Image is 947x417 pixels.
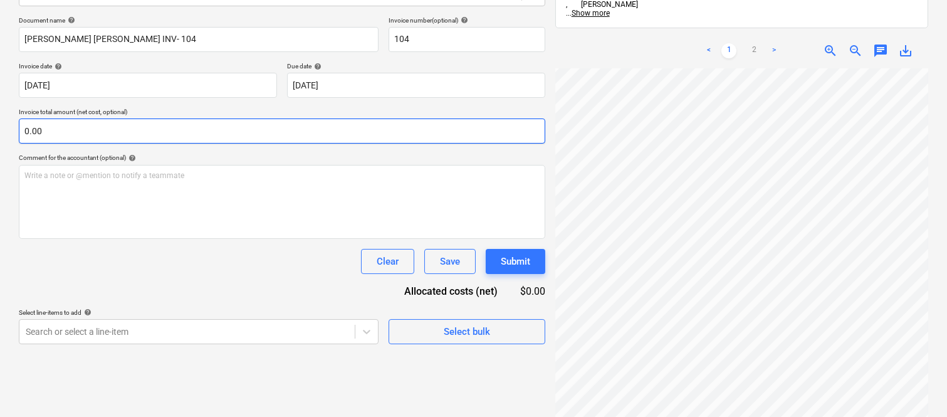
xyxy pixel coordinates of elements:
[361,249,414,274] button: Clear
[424,249,476,274] button: Save
[19,119,545,144] input: Invoice total amount (net cost, optional)
[823,43,838,58] span: zoom_in
[389,319,545,344] button: Select bulk
[518,284,545,298] div: $0.00
[81,309,92,316] span: help
[389,16,545,24] div: Invoice number (optional)
[19,154,545,162] div: Comment for the accountant (optional)
[848,43,863,58] span: zoom_out
[572,9,610,18] span: Show more
[19,62,277,70] div: Invoice date
[501,253,530,270] div: Submit
[19,27,379,52] input: Document name
[458,16,468,24] span: help
[287,73,545,98] input: Due date not specified
[19,309,379,317] div: Select line-items to add
[873,43,888,58] span: chat
[746,43,761,58] a: Page 2
[377,253,399,270] div: Clear
[566,9,610,18] span: ...
[884,357,947,417] iframe: Chat Widget
[126,154,136,162] span: help
[287,62,545,70] div: Due date
[19,73,277,98] input: Invoice date not specified
[444,324,490,340] div: Select bulk
[440,253,460,270] div: Save
[389,27,545,52] input: Invoice number
[52,63,62,70] span: help
[898,43,913,58] span: save_alt
[19,108,545,119] p: Invoice total amount (net cost, optional)
[19,16,379,24] div: Document name
[766,43,782,58] a: Next page
[486,249,545,274] button: Submit
[311,63,322,70] span: help
[382,284,518,298] div: Allocated costs (net)
[65,16,75,24] span: help
[701,43,716,58] a: Previous page
[721,43,736,58] a: Page 1 is your current page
